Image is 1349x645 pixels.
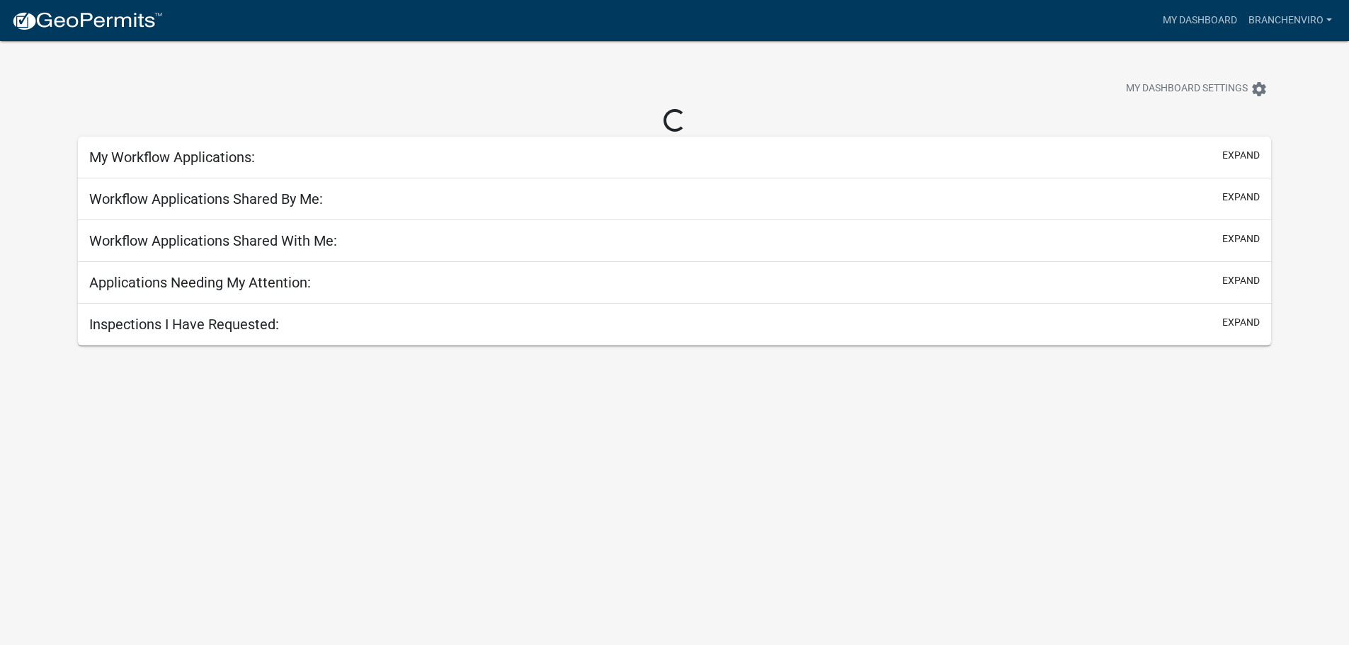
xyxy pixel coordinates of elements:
button: expand [1222,148,1260,163]
h5: Inspections I Have Requested: [89,316,279,333]
h5: Workflow Applications Shared With Me: [89,232,337,249]
h5: My Workflow Applications: [89,149,255,166]
button: expand [1222,190,1260,205]
a: My Dashboard [1157,7,1243,34]
button: expand [1222,273,1260,288]
i: settings [1251,81,1268,98]
span: My Dashboard Settings [1126,81,1248,98]
h5: Applications Needing My Attention: [89,274,311,291]
h5: Workflow Applications Shared By Me: [89,190,323,207]
button: expand [1222,232,1260,246]
a: BranchEnviro [1243,7,1338,34]
button: expand [1222,315,1260,330]
button: My Dashboard Settingssettings [1115,75,1279,103]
